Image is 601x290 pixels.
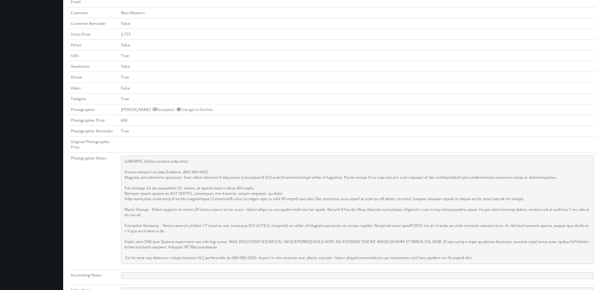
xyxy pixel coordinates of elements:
[118,72,596,83] td: True
[68,93,118,104] td: Twilights
[118,83,596,93] td: False
[118,93,596,104] td: True
[68,83,118,93] td: Video
[118,61,596,72] td: False
[118,39,596,50] td: False
[68,61,118,72] td: Headshots
[68,39,118,50] td: Panos
[118,18,596,29] td: False
[118,126,596,136] td: True
[68,153,118,270] td: Photographer Notes
[118,50,596,61] td: True
[118,7,596,18] td: Best Western
[177,107,213,112] a: Change to Decline
[118,115,596,125] td: 600
[121,155,594,264] pre: LOREMIPS: Dolors ametco adip elits! Doeius tempori ut Labo Etdolore, 869-389-4462. Magnaa, eni ad...
[118,29,596,39] td: 2,775
[68,18,118,29] td: Customer Reminder
[68,104,118,115] td: Photographer
[68,50,118,61] td: Stills
[68,126,118,136] td: Photographer Reminder
[68,29,118,39] td: Shoot Price
[68,72,118,83] td: Drone
[68,270,118,285] td: Accounting Notes
[68,115,118,125] td: Photographer Price
[68,7,118,18] td: Customer
[118,104,596,115] td: [PERSON_NAME] - Accepted --
[68,136,118,153] td: Original Photographer Price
